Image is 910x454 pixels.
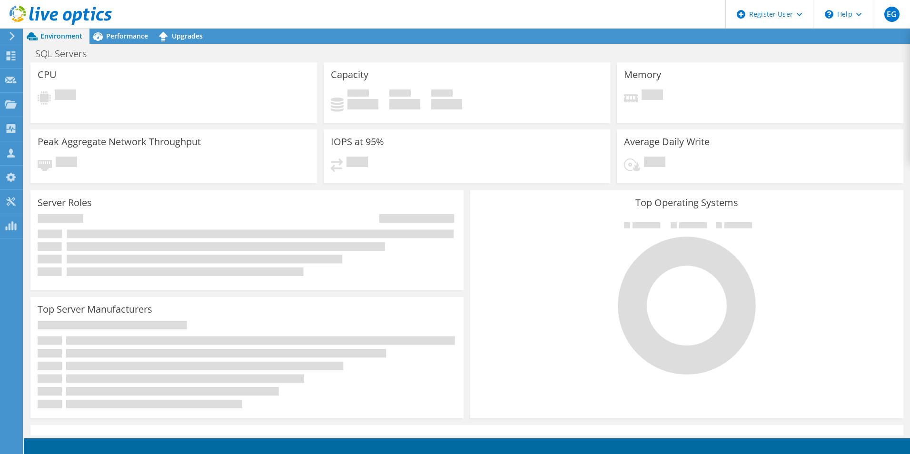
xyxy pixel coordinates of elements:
[644,157,665,169] span: Pending
[346,157,368,169] span: Pending
[172,31,203,40] span: Upgrades
[431,89,453,99] span: Total
[825,10,833,19] svg: \n
[624,137,710,147] h3: Average Daily Write
[38,197,92,208] h3: Server Roles
[38,137,201,147] h3: Peak Aggregate Network Throughput
[40,31,82,40] span: Environment
[347,89,369,99] span: Used
[38,69,57,80] h3: CPU
[331,69,368,80] h3: Capacity
[31,49,101,59] h1: SQL Servers
[55,89,76,102] span: Pending
[38,304,152,315] h3: Top Server Manufacturers
[56,157,77,169] span: Pending
[106,31,148,40] span: Performance
[477,197,896,208] h3: Top Operating Systems
[431,99,462,109] h4: 0 GiB
[389,99,420,109] h4: 0 GiB
[624,69,661,80] h3: Memory
[347,99,378,109] h4: 0 GiB
[331,137,384,147] h3: IOPS at 95%
[389,89,411,99] span: Free
[884,7,900,22] span: EG
[642,89,663,102] span: Pending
